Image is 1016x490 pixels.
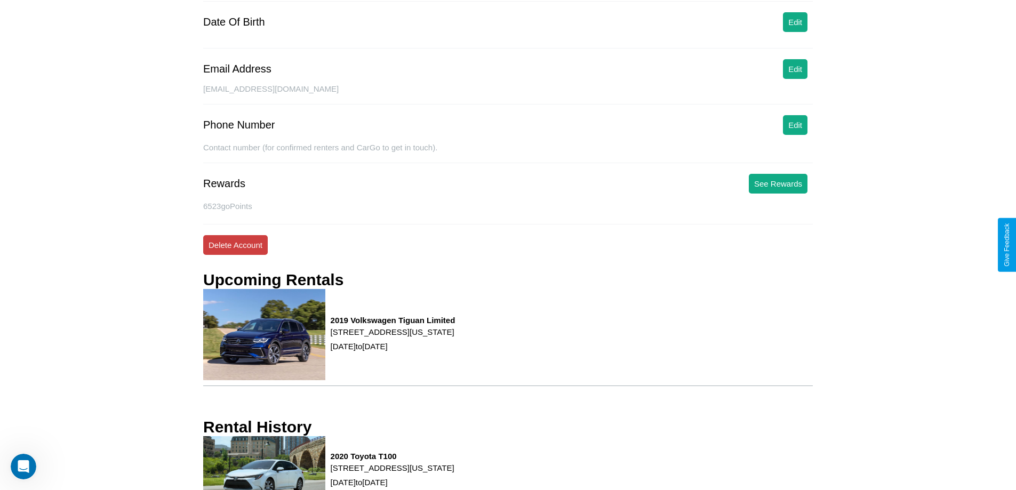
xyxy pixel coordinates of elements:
h3: Upcoming Rentals [203,271,343,289]
h3: 2019 Volkswagen Tiguan Limited [331,316,455,325]
div: Contact number (for confirmed renters and CarGo to get in touch). [203,143,813,163]
p: [STREET_ADDRESS][US_STATE] [331,325,455,339]
div: Email Address [203,63,271,75]
button: Edit [783,115,807,135]
div: [EMAIL_ADDRESS][DOMAIN_NAME] [203,84,813,105]
div: Rewards [203,178,245,190]
img: rental [203,289,325,380]
p: 6523 goPoints [203,199,813,213]
h3: 2020 Toyota T100 [331,452,454,461]
p: [DATE] to [DATE] [331,339,455,354]
p: [DATE] to [DATE] [331,475,454,489]
p: [STREET_ADDRESS][US_STATE] [331,461,454,475]
button: Edit [783,12,807,32]
div: Phone Number [203,119,275,131]
div: Date Of Birth [203,16,265,28]
button: Delete Account [203,235,268,255]
button: See Rewards [749,174,807,194]
iframe: Intercom live chat [11,454,36,479]
button: Edit [783,59,807,79]
div: Give Feedback [1003,223,1011,267]
h3: Rental History [203,418,311,436]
